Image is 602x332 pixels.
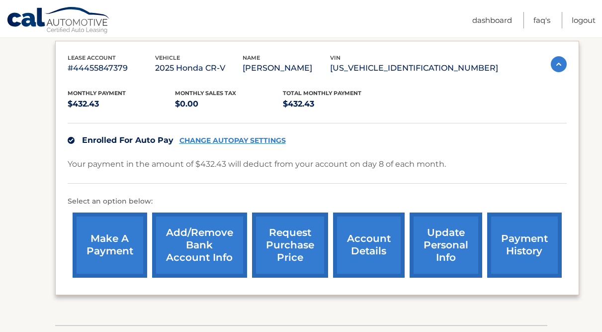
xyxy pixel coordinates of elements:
p: [PERSON_NAME] [243,61,330,75]
a: Dashboard [472,12,512,28]
a: FAQ's [533,12,550,28]
span: Enrolled For Auto Pay [82,135,173,145]
p: $0.00 [175,97,283,111]
a: account details [333,213,405,278]
p: $432.43 [68,97,175,111]
span: Monthly Payment [68,90,126,97]
span: Total Monthly Payment [283,90,361,97]
img: check.svg [68,137,75,144]
a: Cal Automotive [6,6,111,35]
p: 2025 Honda CR-V [155,61,243,75]
a: CHANGE AUTOPAY SETTINGS [179,136,286,145]
p: Your payment in the amount of $432.43 will deduct from your account on day 8 of each month. [68,157,446,171]
span: vehicle [155,54,180,61]
p: #44455847379 [68,61,155,75]
p: Select an option below: [68,196,567,208]
a: make a payment [73,213,147,278]
a: Logout [572,12,596,28]
p: [US_VEHICLE_IDENTIFICATION_NUMBER] [330,61,498,75]
span: Monthly sales Tax [175,90,236,97]
p: $432.43 [283,97,391,111]
img: accordion-active.svg [551,56,567,72]
a: request purchase price [252,213,328,278]
a: update personal info [410,213,482,278]
span: lease account [68,54,116,61]
a: payment history [487,213,562,278]
a: Add/Remove bank account info [152,213,247,278]
span: name [243,54,260,61]
span: vin [330,54,341,61]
